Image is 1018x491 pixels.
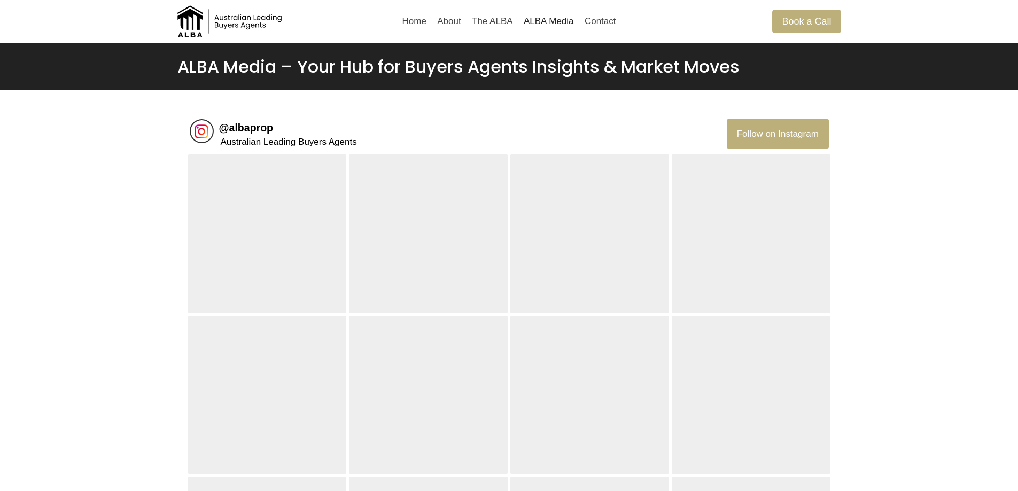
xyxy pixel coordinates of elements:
a: The ALBA [467,9,518,34]
a: Book a Call [772,10,841,33]
a: @albaprop_ [219,122,279,134]
a: ALBA Media [518,9,579,34]
nav: Primary Navigation [397,9,621,34]
h1: ALBA Media – Your Hub for Buyers Agents Insights & Market Moves [177,57,841,77]
span: Australian Leading Buyers Agents [221,137,357,147]
img: Australian Leading Buyers Agents [177,5,284,37]
span: albaprop_ [229,122,279,134]
a: Contact [579,9,621,34]
span: @ [219,122,229,134]
a: Home [397,9,432,34]
button: Follow albaprop_ on Instagram [727,119,828,148]
a: About [432,9,467,34]
img: albaprop_'s profile picture [193,123,210,140]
